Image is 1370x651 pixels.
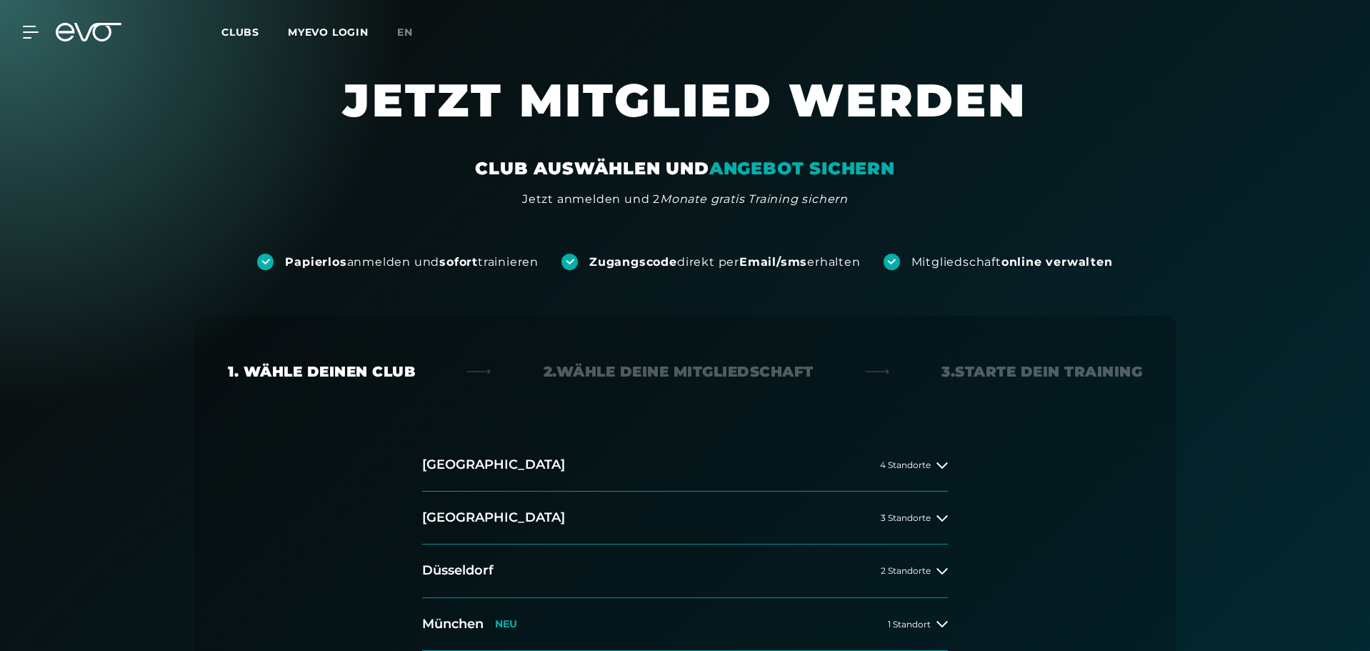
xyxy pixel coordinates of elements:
h2: [GEOGRAPHIC_DATA] [422,509,565,527]
h2: Düsseldorf [422,562,494,580]
button: Düsseldorf2 Standorte [422,545,948,597]
span: 4 Standorte [880,460,931,469]
a: Clubs [221,25,288,39]
strong: sofort [439,255,478,269]
p: NEU [495,618,517,630]
div: 3. Starte dein Training [941,362,1142,382]
strong: Email/sms [739,255,807,269]
strong: Zugangscode [589,255,677,269]
a: en [397,24,430,41]
strong: online verwalten [1001,255,1113,269]
button: MünchenNEU1 Standort [422,598,948,651]
h2: [GEOGRAPHIC_DATA] [422,456,565,474]
h1: JETZT MITGLIED WERDEN [256,71,1114,157]
div: CLUB AUSWÄHLEN UND [475,157,894,180]
span: 2 Standorte [881,566,931,575]
a: MYEVO LOGIN [288,26,369,39]
h2: München [422,615,484,633]
em: Monate gratis Training sichern [660,192,848,206]
em: ANGEBOT SICHERN [709,158,895,179]
div: Jetzt anmelden und 2 [522,191,848,208]
span: en [397,26,413,39]
div: anmelden und trainieren [285,254,539,270]
div: direkt per erhalten [589,254,860,270]
span: 1 Standort [888,620,931,629]
div: 1. Wähle deinen Club [228,362,415,382]
span: Clubs [221,26,259,39]
span: 3 Standorte [881,513,931,522]
div: 2. Wähle deine Mitgliedschaft [544,362,814,382]
strong: Papierlos [285,255,346,269]
button: [GEOGRAPHIC_DATA]3 Standorte [422,492,948,545]
div: Mitgliedschaft [911,254,1113,270]
button: [GEOGRAPHIC_DATA]4 Standorte [422,439,948,492]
